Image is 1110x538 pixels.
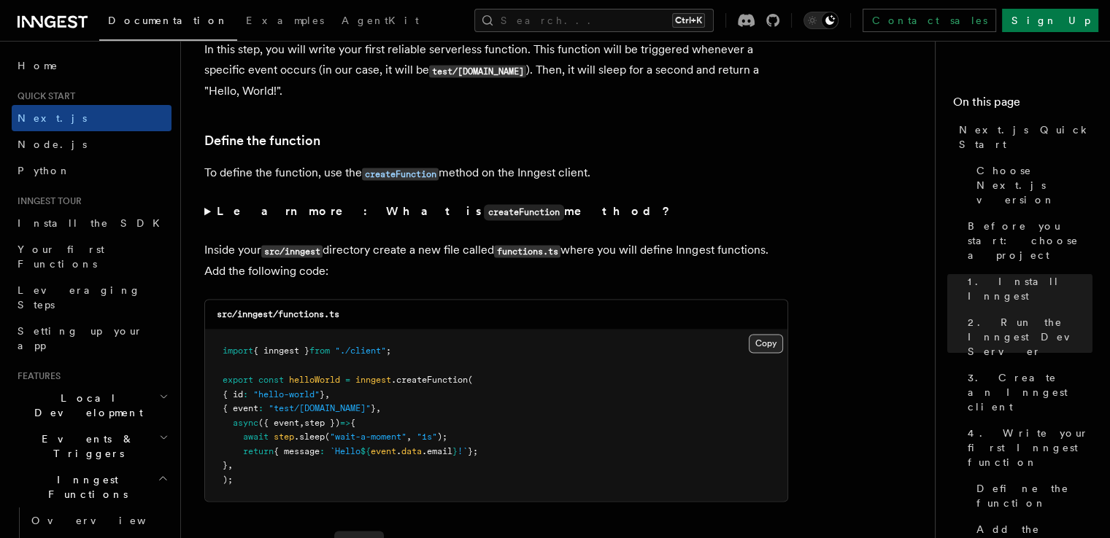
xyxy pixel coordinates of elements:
[269,402,371,413] span: "test/[DOMAIN_NAME]"
[223,459,228,469] span: }
[429,65,526,77] code: test/[DOMAIN_NAME]
[1002,9,1098,32] a: Sign Up
[12,90,75,102] span: Quick start
[325,389,330,399] span: ,
[274,431,294,441] span: step
[350,417,355,427] span: {
[228,459,233,469] span: ,
[204,39,788,101] p: In this step, you will write your first reliable serverless function. This function will be trigg...
[108,15,228,26] span: Documentation
[959,122,1092,152] span: Next.js Quick Start
[342,15,419,26] span: AgentKit
[672,13,705,28] kbd: Ctrl+K
[12,391,159,420] span: Local Development
[971,157,1092,213] a: Choose Next.js version
[962,213,1092,268] a: Before you start: choose a project
[340,417,350,427] span: =>
[401,445,422,456] span: data
[968,274,1092,303] span: 1. Install Inngest
[422,445,452,456] span: .email
[237,4,333,39] a: Examples
[12,432,159,461] span: Events & Triggers
[976,481,1092,510] span: Define the function
[330,445,361,456] span: `Hello
[294,431,325,441] span: .sleep
[12,467,171,507] button: Inngest Functions
[452,445,458,456] span: }
[968,370,1092,414] span: 3. Create an Inngest client
[962,420,1092,475] a: 4. Write your first Inngest function
[26,507,171,534] a: Overview
[31,515,182,526] span: Overview
[362,165,439,179] a: createFunction
[261,245,323,257] code: src/inngest
[204,201,788,222] summary: Learn more: What iscreateFunctionmethod?
[320,445,325,456] span: :
[18,58,58,73] span: Home
[355,374,391,384] span: inngest
[217,309,339,319] code: src/inngest/functions.ts
[458,445,468,456] span: !`
[749,334,783,353] button: Copy
[274,445,320,456] span: { message
[325,431,330,441] span: (
[253,346,309,356] span: { inngest }
[18,243,104,270] span: Your first Functions
[971,475,1092,516] a: Define the function
[361,445,371,456] span: ${
[12,385,171,426] button: Local Development
[204,240,788,281] p: Inside your directory create a new file called where you will define Inngest functions. Add the f...
[258,374,284,384] span: const
[468,374,473,384] span: (
[18,165,71,176] span: Python
[12,105,171,131] a: Next.js
[396,445,401,456] span: .
[18,112,87,124] span: Next.js
[99,4,237,41] a: Documentation
[962,268,1092,309] a: 1. Install Inngest
[406,431,412,441] span: ,
[345,374,350,384] span: =
[386,346,391,356] span: ;
[223,389,243,399] span: { id
[204,130,320,151] a: Define the function
[223,474,233,484] span: );
[330,431,406,441] span: "wait-a-moment"
[362,168,439,180] code: createFunction
[962,309,1092,364] a: 2. Run the Inngest Dev Server
[333,4,428,39] a: AgentKit
[371,402,376,413] span: }
[474,9,714,32] button: Search...Ctrl+K
[437,431,447,441] span: );
[803,12,839,29] button: Toggle dark mode
[376,402,381,413] span: ,
[335,346,386,356] span: "./client"
[12,426,171,467] button: Events & Triggers
[304,417,340,427] span: step })
[243,431,269,441] span: await
[484,204,564,220] code: createFunction
[223,402,258,413] span: { event
[371,445,396,456] span: event
[299,417,304,427] span: ,
[243,445,274,456] span: return
[468,445,478,456] span: };
[962,364,1092,420] a: 3. Create an Inngest client
[953,117,1092,157] a: Next.js Quick Start
[258,402,263,413] span: :
[204,163,788,184] p: To define the function, use the method on the Inngest client.
[12,52,171,79] a: Home
[12,131,171,157] a: Node.js
[12,157,171,184] a: Python
[18,217,169,229] span: Install the SDK
[968,315,1092,359] span: 2. Run the Inngest Dev Server
[258,417,299,427] span: ({ event
[217,204,673,218] strong: Learn more: What is method?
[391,374,468,384] span: .createFunction
[968,426,1092,469] span: 4. Write your first Inngest function
[18,139,87,150] span: Node.js
[417,431,437,441] span: "1s"
[18,284,141,311] span: Leveraging Steps
[12,277,171,318] a: Leveraging Steps
[976,163,1092,207] span: Choose Next.js version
